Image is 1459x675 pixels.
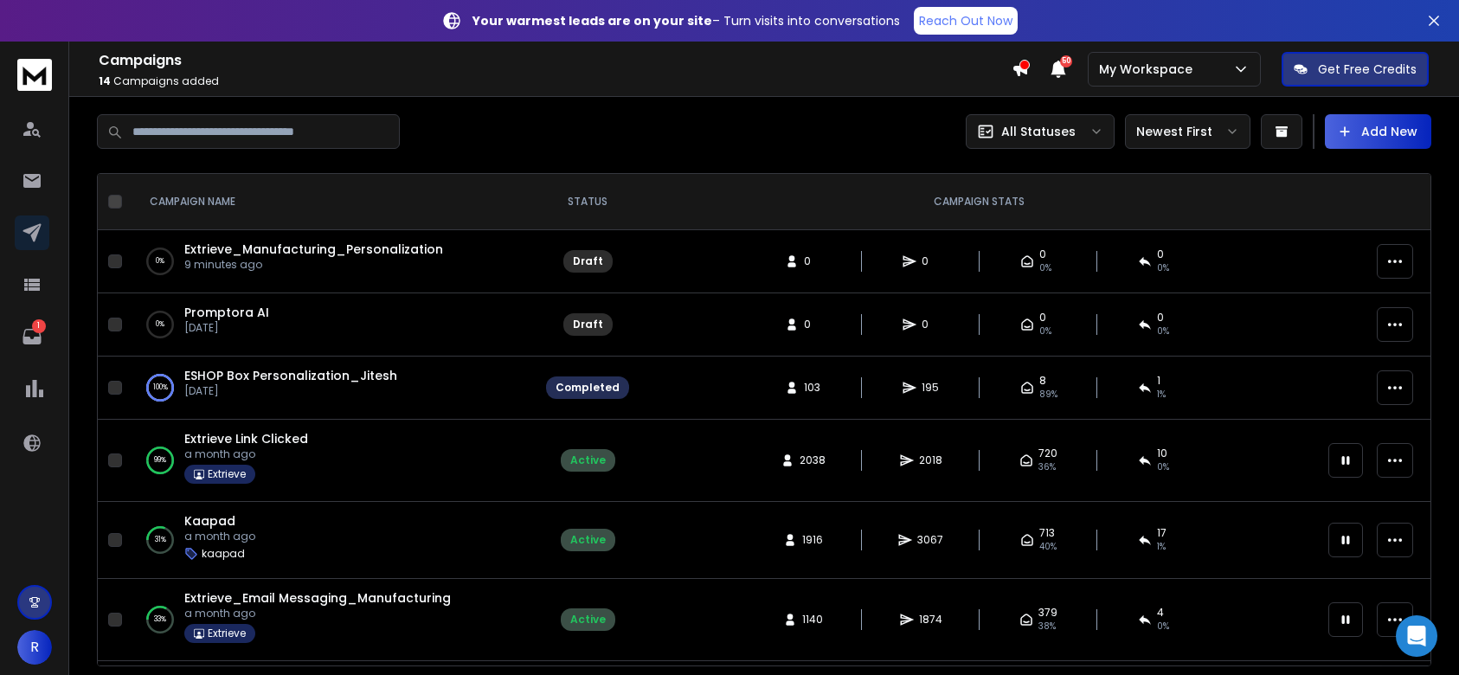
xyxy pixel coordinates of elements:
[1396,615,1437,657] div: Open Intercom Messenger
[99,74,111,88] span: 14
[184,258,443,272] p: 9 minutes ago
[1039,247,1046,261] span: 0
[184,321,269,335] p: [DATE]
[1039,311,1046,325] span: 0
[1038,447,1057,460] span: 720
[129,230,536,293] td: 0%Extrieve_Manufacturing_Personalization9 minutes ago
[1039,526,1055,540] span: 713
[917,533,943,547] span: 3067
[184,430,308,447] a: Extrieve Link Clicked
[17,59,52,91] img: logo
[1318,61,1417,78] p: Get Free Credits
[129,502,536,579] td: 31%Kaapada month agokaapad
[99,74,1012,88] p: Campaigns added
[914,7,1018,35] a: Reach Out Now
[129,174,536,230] th: CAMPAIGN NAME
[922,381,939,395] span: 195
[184,367,397,384] a: ESHOP Box Personalization_Jitesh
[129,420,536,502] td: 99%Extrieve Link Clickeda month agoExtrieve
[1157,447,1167,460] span: 10
[1039,325,1051,338] span: 0%
[154,452,166,469] p: 99 %
[1157,374,1160,388] span: 1
[1157,311,1164,325] span: 0
[129,357,536,420] td: 100%ESHOP Box Personalization_Jitesh[DATE]
[184,304,269,321] a: Promptora AI
[472,12,900,29] p: – Turn visits into conversations
[556,381,620,395] div: Completed
[1157,261,1169,275] span: 0%
[536,174,640,230] th: STATUS
[573,254,603,268] div: Draft
[184,241,443,258] a: Extrieve_Manufacturing_Personalization
[1060,55,1072,67] span: 50
[17,630,52,665] button: R
[1157,606,1164,620] span: 4
[922,318,939,331] span: 0
[919,453,942,467] span: 2018
[919,613,942,627] span: 1874
[1038,460,1056,474] span: 36 %
[922,254,939,268] span: 0
[15,319,49,354] a: 1
[208,467,246,481] p: Extrieve
[155,531,166,549] p: 31 %
[1325,114,1431,149] button: Add New
[1039,540,1057,554] span: 40 %
[1038,620,1056,633] span: 38 %
[1157,247,1164,261] span: 0
[1039,261,1051,275] span: 0%
[153,379,168,396] p: 100 %
[570,453,606,467] div: Active
[472,12,712,29] strong: Your warmest leads are on your site
[802,533,823,547] span: 1916
[1038,606,1057,620] span: 379
[184,384,397,398] p: [DATE]
[1039,374,1046,388] span: 8
[1099,61,1199,78] p: My Workspace
[573,318,603,331] div: Draft
[1282,52,1429,87] button: Get Free Credits
[1157,325,1169,338] span: 0%
[1125,114,1250,149] button: Newest First
[156,253,164,270] p: 0 %
[1157,460,1169,474] span: 0 %
[99,50,1012,71] h1: Campaigns
[1157,526,1167,540] span: 17
[129,293,536,357] td: 0%Promptora AI[DATE]
[184,447,308,461] p: a month ago
[800,453,826,467] span: 2038
[1157,388,1166,402] span: 1 %
[184,589,451,607] a: Extrieve_Email Messaging_Manufacturing
[802,613,823,627] span: 1140
[919,12,1012,29] p: Reach Out Now
[570,613,606,627] div: Active
[804,254,821,268] span: 0
[208,627,246,640] p: Extrieve
[184,530,255,543] p: a month ago
[1157,620,1169,633] span: 0 %
[32,319,46,333] p: 1
[184,607,451,620] p: a month ago
[202,547,245,561] p: kaapad
[184,512,235,530] a: Kaapad
[804,381,821,395] span: 103
[129,579,536,661] td: 33%Extrieve_Email Messaging_Manufacturinga month agoExtrieve
[640,174,1318,230] th: CAMPAIGN STATS
[1157,540,1166,554] span: 1 %
[804,318,821,331] span: 0
[570,533,606,547] div: Active
[156,316,164,333] p: 0 %
[1001,123,1076,140] p: All Statuses
[1039,388,1057,402] span: 89 %
[154,611,166,628] p: 33 %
